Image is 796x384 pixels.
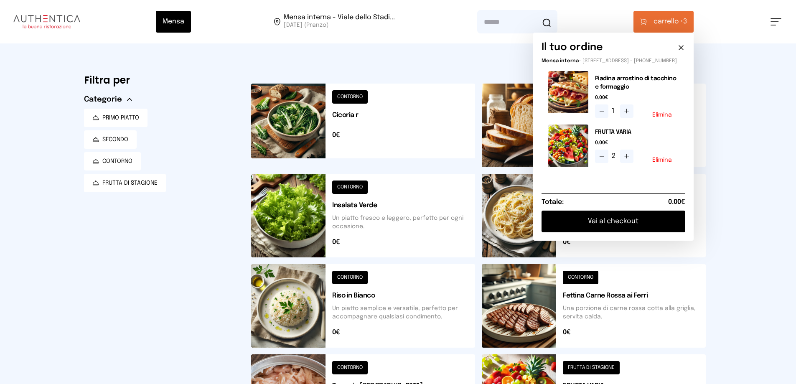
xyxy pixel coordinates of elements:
[595,140,679,146] span: 0.00€
[654,17,687,27] span: 3
[13,15,80,28] img: logo.8f33a47.png
[542,197,564,207] h6: Totale:
[548,71,588,113] img: media
[595,74,679,91] h2: Piadina arrostino di tacchino e formaggio
[84,130,137,149] button: SECONDO
[548,125,588,167] img: media
[156,11,191,33] button: Mensa
[612,151,617,161] span: 2
[84,109,148,127] button: PRIMO PIATTO
[595,128,679,136] h2: FRUTTA VARIA
[652,112,672,118] button: Elimina
[652,157,672,163] button: Elimina
[542,211,685,232] button: Vai al checkout
[84,74,238,87] h6: Filtra per
[84,174,166,192] button: FRUTTA DI STAGIONE
[654,17,683,27] span: carrello •
[542,58,579,64] span: Mensa interna
[84,94,132,105] button: Categorie
[284,21,395,29] span: [DATE] (Pranzo)
[102,114,139,122] span: PRIMO PIATTO
[84,152,141,170] button: CONTORNO
[84,94,122,105] span: Categorie
[633,11,694,33] button: carrello •3
[612,106,617,116] span: 1
[542,58,685,64] p: - [STREET_ADDRESS] - [PHONE_NUMBER]
[102,135,128,144] span: SECONDO
[595,94,679,101] span: 0.00€
[542,41,603,54] h6: Il tuo ordine
[102,157,132,165] span: CONTORNO
[284,14,395,29] span: Viale dello Stadio, 77, 05100 Terni TR, Italia
[102,179,158,187] span: FRUTTA DI STAGIONE
[668,197,685,207] span: 0.00€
